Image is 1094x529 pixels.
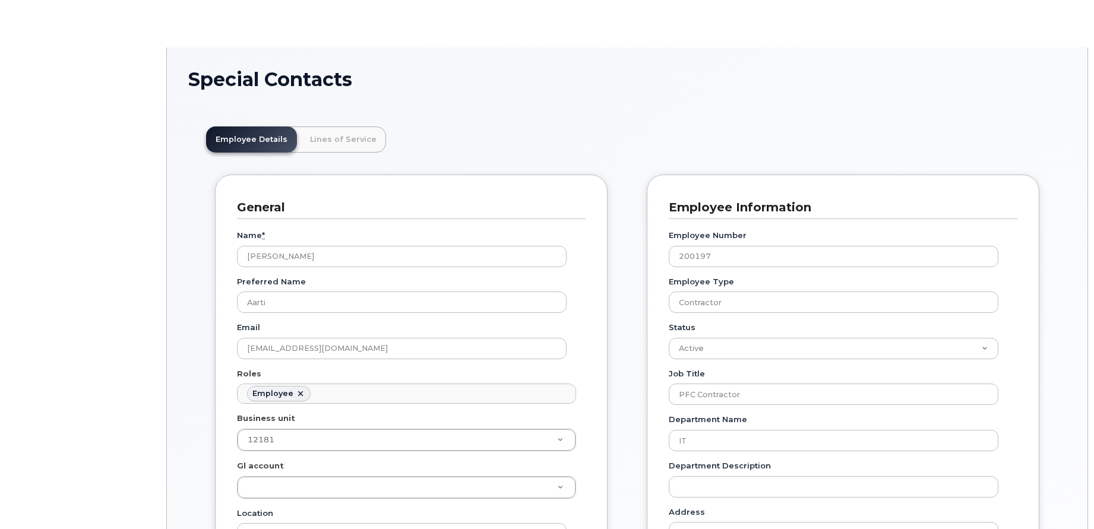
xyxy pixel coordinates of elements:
[248,435,274,444] span: 12181
[237,199,577,216] h3: General
[237,276,306,287] label: Preferred Name
[669,414,747,425] label: Department Name
[206,126,297,153] a: Employee Details
[669,368,705,379] label: Job Title
[262,230,265,240] abbr: required
[237,230,265,241] label: Name
[669,199,1008,216] h3: Employee Information
[237,322,260,333] label: Email
[669,506,705,518] label: Address
[669,322,695,333] label: Status
[252,389,293,398] div: Employee
[669,276,734,287] label: Employee Type
[237,368,261,379] label: Roles
[669,460,771,471] label: Department Description
[237,413,295,424] label: Business unit
[669,230,747,241] label: Employee Number
[238,429,576,451] a: 12181
[188,69,1066,90] h1: Special Contacts
[301,126,386,153] a: Lines of Service
[237,508,273,519] label: Location
[237,460,284,471] label: Gl account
